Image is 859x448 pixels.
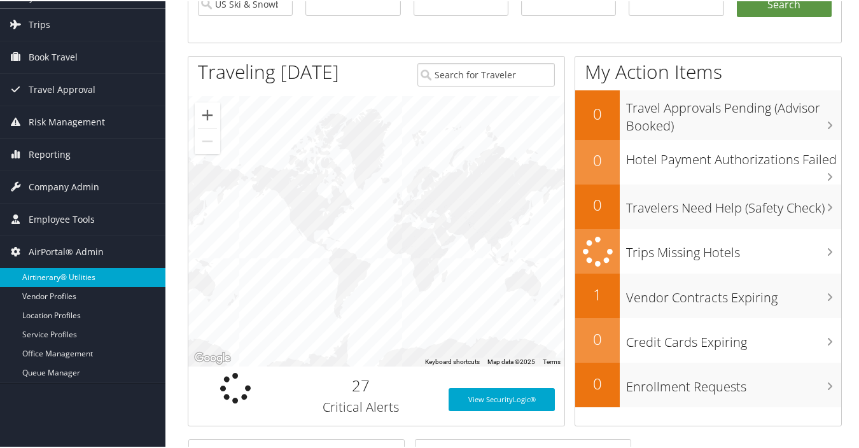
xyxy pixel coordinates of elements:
[575,102,620,123] h2: 0
[543,357,561,364] a: Terms (opens in new tab)
[29,235,104,267] span: AirPortal® Admin
[575,193,620,214] h2: 0
[626,143,841,167] h3: Hotel Payment Authorizations Failed
[195,127,220,153] button: Zoom out
[29,202,95,234] span: Employee Tools
[575,183,841,228] a: 0Travelers Need Help (Safety Check)
[626,370,841,395] h3: Enrollment Requests
[487,357,535,364] span: Map data ©2025
[292,374,429,395] h2: 27
[29,137,71,169] span: Reporting
[575,372,620,393] h2: 0
[626,326,841,350] h3: Credit Cards Expiring
[192,349,234,365] img: Google
[29,40,78,72] span: Book Travel
[192,349,234,365] a: Open this area in Google Maps (opens a new window)
[575,89,841,138] a: 0Travel Approvals Pending (Advisor Booked)
[626,92,841,134] h3: Travel Approvals Pending (Advisor Booked)
[575,283,620,304] h2: 1
[198,57,339,84] h1: Traveling [DATE]
[626,236,841,260] h3: Trips Missing Hotels
[575,272,841,317] a: 1Vendor Contracts Expiring
[29,105,105,137] span: Risk Management
[292,397,429,415] h3: Critical Alerts
[626,192,841,216] h3: Travelers Need Help (Safety Check)
[417,62,555,85] input: Search for Traveler
[575,317,841,361] a: 0Credit Cards Expiring
[29,170,99,202] span: Company Admin
[195,101,220,127] button: Zoom in
[575,361,841,406] a: 0Enrollment Requests
[575,57,841,84] h1: My Action Items
[449,387,555,410] a: View SecurityLogic®
[626,281,841,305] h3: Vendor Contracts Expiring
[575,139,841,183] a: 0Hotel Payment Authorizations Failed
[575,327,620,349] h2: 0
[425,356,480,365] button: Keyboard shortcuts
[575,148,620,170] h2: 0
[29,8,50,39] span: Trips
[575,228,841,273] a: Trips Missing Hotels
[29,73,95,104] span: Travel Approval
